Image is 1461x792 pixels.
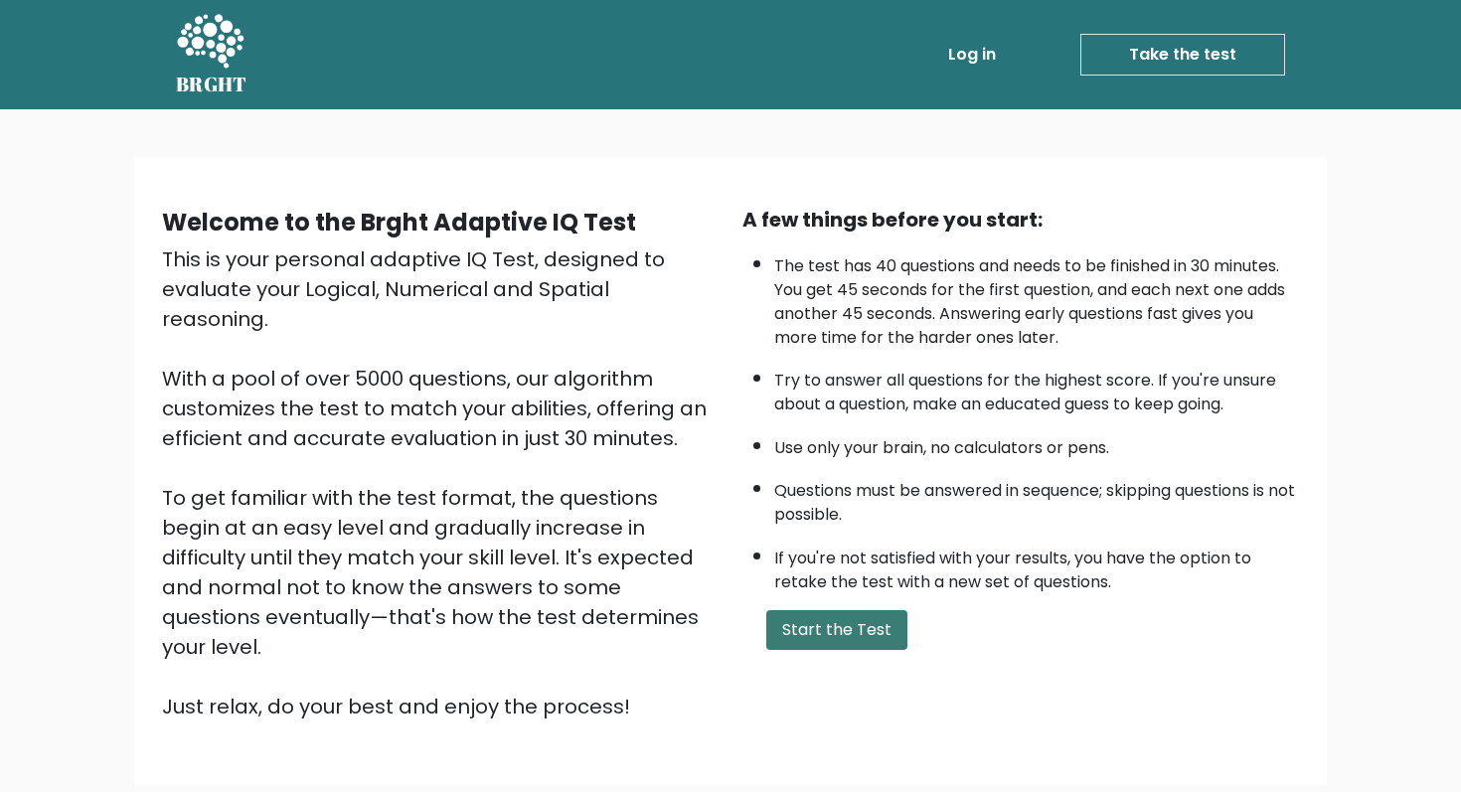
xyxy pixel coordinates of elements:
[774,426,1299,460] li: Use only your brain, no calculators or pens.
[176,73,247,96] h5: BRGHT
[774,469,1299,527] li: Questions must be answered in sequence; skipping questions is not possible.
[766,610,907,650] button: Start the Test
[742,205,1299,235] div: A few things before you start:
[940,35,1004,75] a: Log in
[774,244,1299,350] li: The test has 40 questions and needs to be finished in 30 minutes. You get 45 seconds for the firs...
[1080,34,1285,76] a: Take the test
[162,206,636,238] b: Welcome to the Brght Adaptive IQ Test
[162,244,719,721] div: This is your personal adaptive IQ Test, designed to evaluate your Logical, Numerical and Spatial ...
[774,359,1299,416] li: Try to answer all questions for the highest score. If you're unsure about a question, make an edu...
[774,537,1299,594] li: If you're not satisfied with your results, you have the option to retake the test with a new set ...
[176,8,247,101] a: BRGHT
